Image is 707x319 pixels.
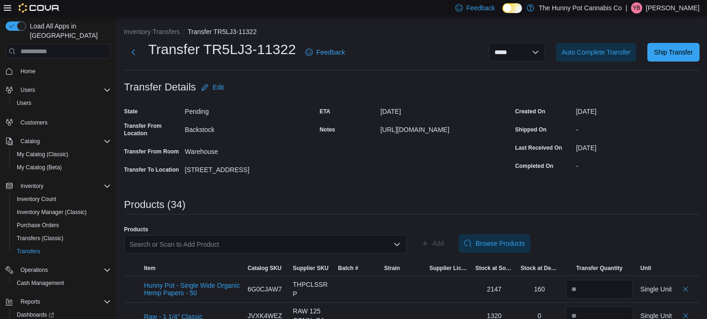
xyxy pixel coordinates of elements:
[637,261,672,276] button: Unit
[633,2,640,14] span: YB
[21,266,48,274] span: Operations
[517,261,562,276] button: Stock at Destination
[380,104,504,115] div: [DATE]
[13,277,68,289] a: Cash Management
[17,136,111,147] span: Catalog
[244,261,289,276] button: Catalog SKU
[320,108,330,115] label: ETA
[502,3,522,13] input: Dark Mode
[2,115,115,129] button: Customers
[13,246,44,257] a: Transfers
[148,40,296,59] h1: Transfer TR5LJ3-11322
[13,194,111,205] span: Inventory Count
[459,234,530,253] button: Browse Products
[140,261,244,276] button: Item
[247,284,285,294] div: 6G0CJAW7
[185,162,309,173] div: [STREET_ADDRESS]
[9,245,115,258] button: Transfers
[17,180,47,192] button: Inventory
[646,2,700,14] p: [PERSON_NAME]
[17,248,40,255] span: Transfers
[654,48,693,57] span: Ship Transfer
[13,207,111,218] span: Inventory Manager (Classic)
[17,180,111,192] span: Inventory
[515,126,546,133] label: Shipped On
[13,277,111,289] span: Cash Management
[515,108,545,115] label: Created On
[144,282,240,297] button: Hunny Pot - Single Wide Organic Hemp Papers - 50
[13,246,111,257] span: Transfers
[17,136,43,147] button: Catalog
[185,104,309,115] div: Pending
[21,86,35,94] span: Users
[17,65,111,77] span: Home
[429,264,468,272] span: Supplier License
[17,311,54,319] span: Dashboards
[17,116,111,128] span: Customers
[2,64,115,78] button: Home
[562,261,637,276] button: Transfer Quantity
[13,97,111,109] span: Users
[17,208,87,216] span: Inventory Manager (Classic)
[9,206,115,219] button: Inventory Manager (Classic)
[380,261,426,276] button: Strain
[631,2,642,14] div: Yatin Balaji
[124,166,179,173] label: Transfer To Location
[9,97,115,110] button: Users
[17,66,39,77] a: Home
[647,43,700,62] button: Ship Transfer
[316,48,345,57] span: Feedback
[9,219,115,232] button: Purchase Orders
[680,284,691,295] button: Delete count
[475,239,525,248] span: Browse Products
[17,84,111,96] span: Users
[17,117,51,128] a: Customers
[432,239,444,248] span: Add
[13,162,66,173] a: My Catalog (Beta)
[124,27,700,38] nav: An example of EuiBreadcrumbs
[640,264,651,272] span: Unit
[17,151,69,158] span: My Catalog (Classic)
[2,264,115,277] button: Operations
[521,264,558,272] span: Stock at Destination
[556,43,636,62] button: Auto Complete Transfer
[144,264,156,272] span: Item
[13,149,72,160] a: My Catalog (Classic)
[13,233,111,244] span: Transfers (Classic)
[198,78,227,97] button: Edit
[2,83,115,97] button: Users
[289,261,334,276] button: Supplier SKU
[247,264,281,272] span: Catalog SKU
[17,296,44,307] button: Reports
[185,144,309,155] div: Warehouse
[124,122,181,137] label: Transfer From Location
[13,220,111,231] span: Purchase Orders
[13,207,90,218] a: Inventory Manager (Classic)
[293,264,329,272] span: Supplier SKU
[124,43,143,62] button: Next
[124,148,179,155] label: Transfer From Room
[17,84,39,96] button: Users
[19,3,60,13] img: Cova
[380,122,504,133] div: [URL][DOMAIN_NAME]
[9,161,115,174] button: My Catalog (Beta)
[2,135,115,148] button: Catalog
[21,119,48,126] span: Customers
[13,220,63,231] a: Purchase Orders
[17,264,111,276] span: Operations
[562,48,631,57] span: Auto Complete Transfer
[338,264,358,272] span: Batch #
[17,222,59,229] span: Purchase Orders
[9,232,115,245] button: Transfers (Classic)
[213,83,224,92] span: Edit
[17,264,52,276] button: Operations
[17,99,31,107] span: Users
[393,241,401,248] button: Open list of options
[13,194,60,205] a: Inventory Count
[576,122,700,133] div: -
[576,140,700,152] div: [DATE]
[293,280,330,298] div: THPCLSSRP
[539,2,622,14] p: The Hunny Pot Cannabis Co
[124,199,185,210] h3: Products (34)
[21,68,35,75] span: Home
